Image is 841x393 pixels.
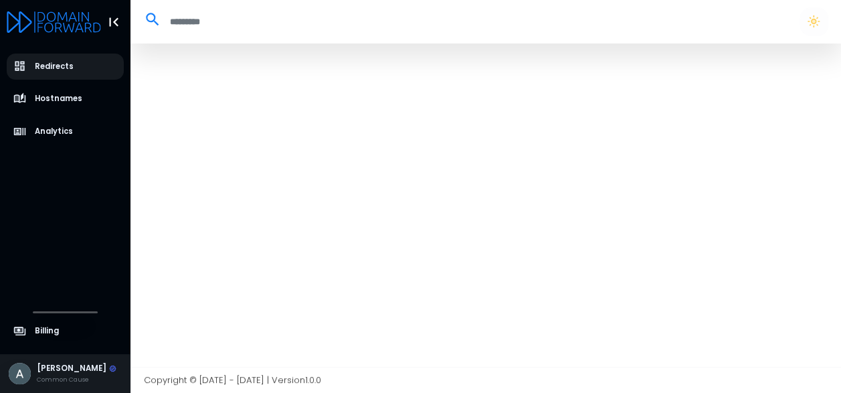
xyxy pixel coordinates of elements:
[37,375,116,384] div: Common Cause
[7,86,124,112] a: Hostnames
[7,318,124,344] a: Billing
[7,12,101,30] a: Logo
[35,126,73,137] span: Analytics
[7,54,124,80] a: Redirects
[35,93,82,104] span: Hostnames
[7,119,124,145] a: Analytics
[101,9,126,35] button: Toggle Aside
[35,325,59,337] span: Billing
[37,363,116,375] div: [PERSON_NAME]
[35,61,74,72] span: Redirects
[9,363,31,385] img: Avatar
[144,374,321,386] span: Copyright © [DATE] - [DATE] | Version 1.0.0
